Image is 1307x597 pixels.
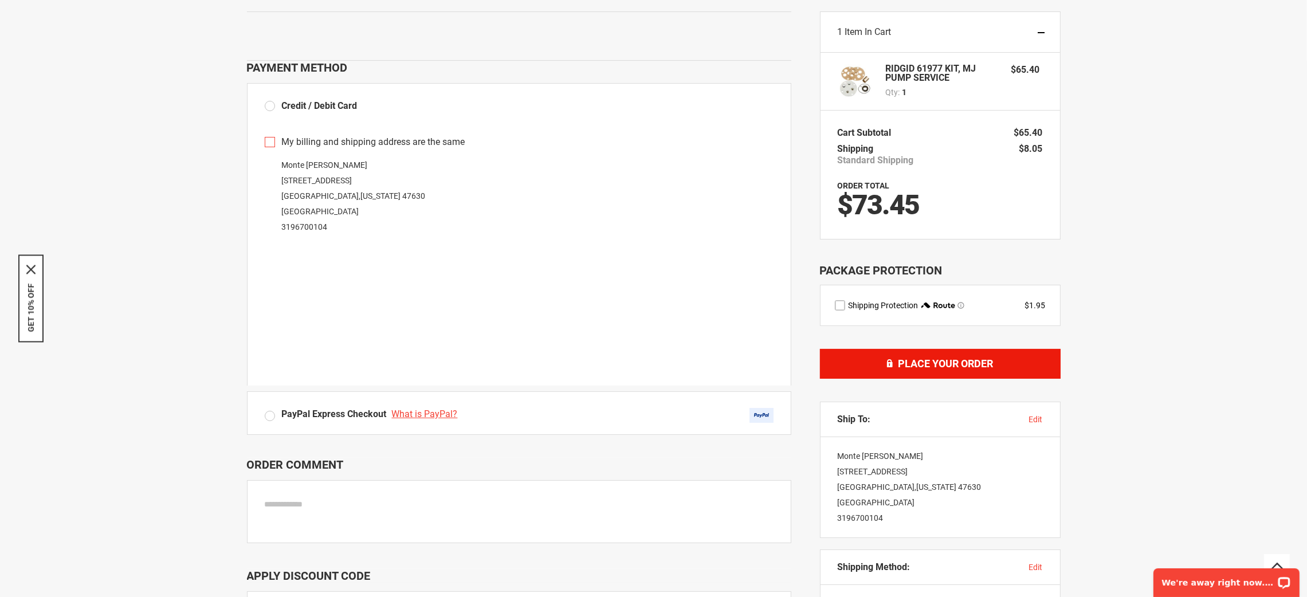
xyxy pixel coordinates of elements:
[820,262,1061,279] div: Package Protection
[282,136,465,149] span: My billing and shipping address are the same
[838,181,890,190] strong: Order Total
[838,155,914,166] span: Standard Shipping
[838,513,884,523] a: 3196700104
[838,143,874,154] span: Shipping
[1029,414,1043,425] button: edit
[821,437,1060,537] div: Monte [PERSON_NAME] [STREET_ADDRESS] [GEOGRAPHIC_DATA] , 47630 [GEOGRAPHIC_DATA]
[282,100,358,111] span: Credit / Debit Card
[749,408,774,423] img: Acceptance Mark
[1014,127,1043,138] span: $65.40
[898,358,994,370] span: Place Your Order
[1025,300,1046,311] div: $1.95
[886,88,898,97] span: Qty
[917,482,957,492] span: [US_STATE]
[26,284,36,332] button: GET 10% OFF
[282,409,387,419] span: PayPal Express Checkout
[849,301,919,310] span: Shipping Protection
[838,561,910,573] span: Shipping Method:
[1029,563,1043,572] span: edit
[838,64,872,99] img: RIDGID 61977 KIT, MJ PUMP SERVICE
[247,61,791,74] div: Payment Method
[838,414,871,425] span: Ship To:
[1011,64,1039,75] span: $65.40
[838,26,843,37] span: 1
[838,188,920,221] span: $73.45
[1019,143,1043,154] span: $8.05
[845,26,892,37] span: Item in Cart
[957,302,964,309] span: Learn more
[820,349,1061,379] button: Place Your Order
[838,125,897,141] th: Cart Subtotal
[245,15,794,49] iframe: Secure express checkout frame
[392,409,461,419] a: What is PayPal?
[886,64,1000,83] strong: RIDGID 61977 KIT, MJ PUMP SERVICE
[282,222,328,231] a: 3196700104
[392,409,458,419] span: What is PayPal?
[1029,561,1043,573] button: edit
[835,300,1046,311] div: route shipping protection selector element
[26,265,36,274] button: Close
[262,238,776,386] iframe: Secure payment input frame
[247,569,371,583] span: Apply Discount Code
[265,158,774,235] div: Monte [PERSON_NAME] [STREET_ADDRESS] [GEOGRAPHIC_DATA] , 47630 [GEOGRAPHIC_DATA]
[361,191,401,201] span: [US_STATE]
[1029,415,1043,424] span: edit
[1146,561,1307,597] iframe: LiveChat chat widget
[247,458,791,472] p: Order Comment
[902,87,907,98] span: 1
[26,265,36,274] svg: close icon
